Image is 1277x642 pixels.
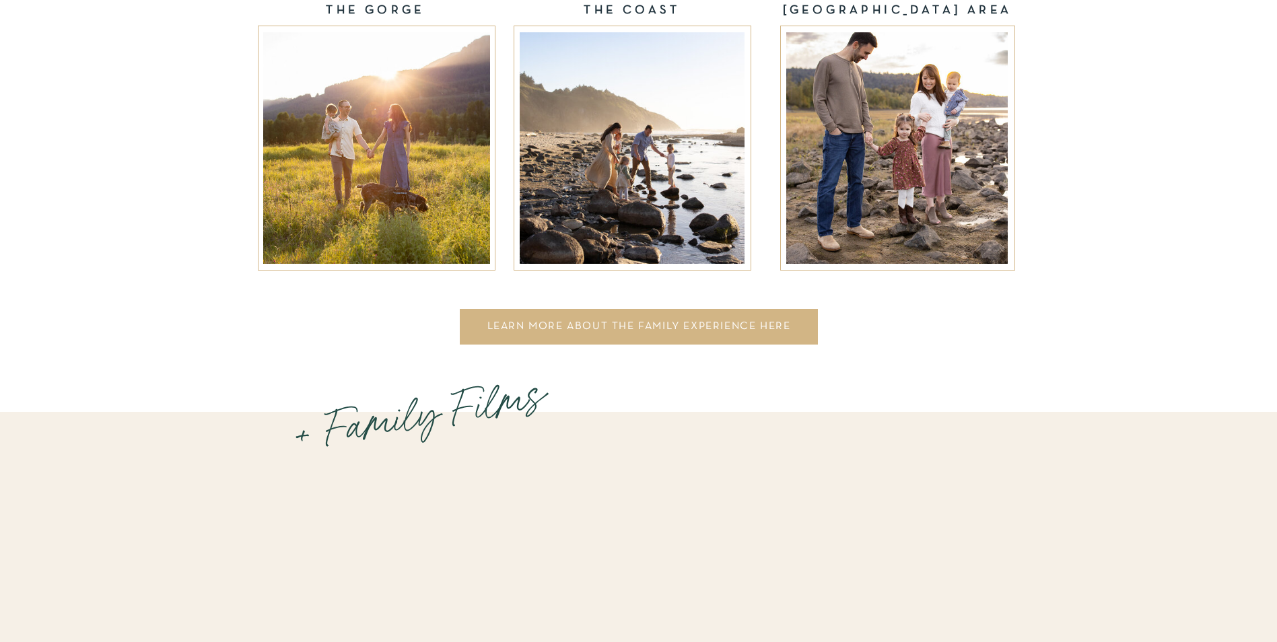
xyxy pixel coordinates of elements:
[783,5,1012,16] b: [GEOGRAPHIC_DATA] AREA
[283,359,597,466] p: + Family Films
[468,321,810,336] a: LEARN MORE ABOUT THE FAMILY EXPERIENCE HERE
[326,5,425,16] b: THE GORGE
[584,5,681,16] b: THE COAST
